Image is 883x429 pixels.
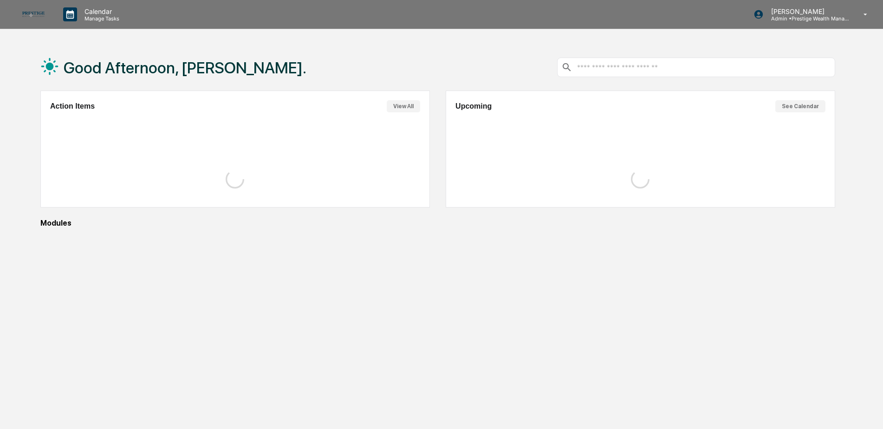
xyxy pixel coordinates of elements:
[387,100,420,112] button: View All
[764,15,850,22] p: Admin • Prestige Wealth Management
[77,15,124,22] p: Manage Tasks
[22,12,45,17] img: logo
[64,58,306,77] h1: Good Afternoon, [PERSON_NAME].
[40,219,835,227] div: Modules
[775,100,825,112] button: See Calendar
[50,102,95,110] h2: Action Items
[77,7,124,15] p: Calendar
[764,7,850,15] p: [PERSON_NAME]
[455,102,492,110] h2: Upcoming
